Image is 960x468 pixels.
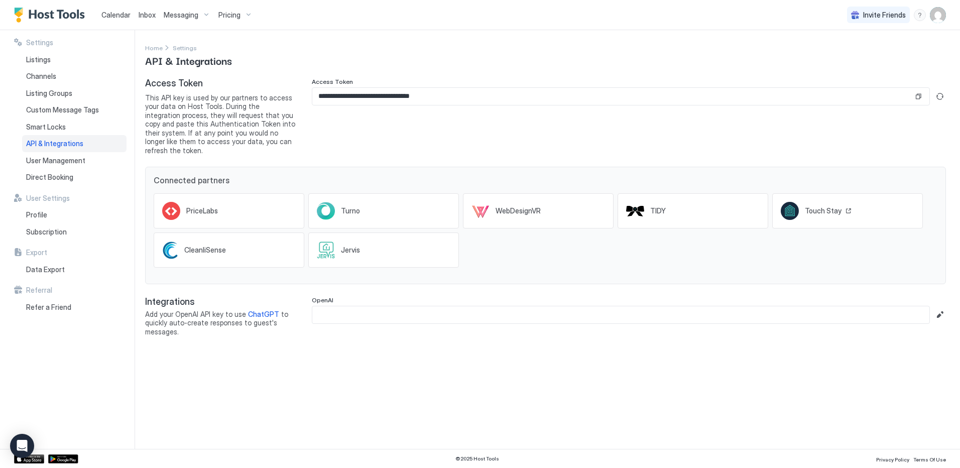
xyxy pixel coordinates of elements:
span: Custom Message Tags [26,105,99,114]
a: Channels [22,68,127,85]
a: Home [145,42,163,53]
span: Inbox [139,11,156,19]
span: Channels [26,72,56,81]
span: Pricing [218,11,241,20]
span: User Settings [26,194,70,203]
a: Host Tools Logo [14,8,89,23]
span: Invite Friends [863,11,906,20]
a: Data Export [22,261,127,278]
a: Jervis [308,232,459,268]
span: API & Integrations [26,139,83,148]
span: Add your OpenAI API key to use to quickly auto-create responses to guest's messages. [145,310,296,336]
span: Touch Stay [805,206,842,215]
span: CleanliSense [184,246,226,255]
div: Open Intercom Messenger [10,434,34,458]
a: Subscription [22,223,127,241]
span: © 2025 Host Tools [455,455,499,462]
a: Turno [308,193,459,228]
span: Listing Groups [26,89,72,98]
span: Refer a Friend [26,303,71,312]
span: Settings [173,44,197,52]
span: This API key is used by our partners to access your data on Host Tools. During the integration pr... [145,93,296,155]
span: Smart Locks [26,123,66,132]
a: Smart Locks [22,119,127,136]
a: Refer a Friend [22,299,127,316]
span: Calendar [101,11,131,19]
span: User Management [26,156,85,165]
span: Listings [26,55,51,64]
a: Listings [22,51,127,68]
a: PriceLabs [154,193,304,228]
a: Settings [173,42,197,53]
a: Google Play Store [48,454,78,463]
span: Subscription [26,227,67,237]
a: Calendar [101,10,131,20]
div: User profile [930,7,946,23]
span: TIDY [650,206,666,215]
span: Terms Of Use [913,456,946,462]
button: Copy [913,91,923,101]
span: Access Token [145,78,296,89]
button: Generate new token [934,90,946,102]
a: CleanliSense [154,232,304,268]
span: Home [145,44,163,52]
span: Jervis [341,246,360,255]
span: WebDesignVR [496,206,541,215]
span: Profile [26,210,47,219]
div: menu [914,9,926,21]
a: Custom Message Tags [22,101,127,119]
span: Export [26,248,47,257]
span: Integrations [145,296,296,308]
a: App Store [14,454,44,463]
a: WebDesignVR [463,193,614,228]
span: PriceLabs [186,206,218,215]
a: API & Integrations [22,135,127,152]
span: Connected partners [154,175,937,185]
span: Messaging [164,11,198,20]
div: Breadcrumb [145,42,163,53]
span: Access Token [312,78,353,85]
a: Touch Stay [772,193,923,228]
a: User Management [22,152,127,169]
a: Direct Booking [22,169,127,186]
a: TIDY [618,193,768,228]
span: Referral [26,286,52,295]
div: Breadcrumb [173,42,197,53]
span: OpenAI [312,296,333,304]
a: Inbox [139,10,156,20]
a: ChatGPT [248,310,279,318]
span: API & Integrations [145,53,232,68]
input: Input Field [312,306,929,323]
span: Settings [26,38,53,47]
a: Profile [22,206,127,223]
a: Terms Of Use [913,453,946,464]
span: Privacy Policy [876,456,909,462]
a: Privacy Policy [876,453,909,464]
a: Listing Groups [22,85,127,102]
input: Input Field [312,88,913,105]
button: Edit [934,309,946,321]
span: Data Export [26,265,65,274]
span: Turno [341,206,360,215]
span: Direct Booking [26,173,73,182]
